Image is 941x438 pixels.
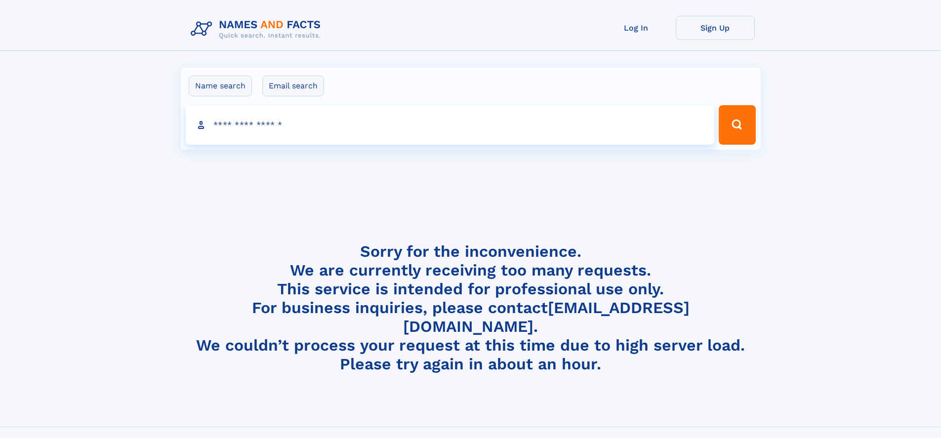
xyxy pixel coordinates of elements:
[262,76,324,96] label: Email search
[186,105,715,145] input: search input
[597,16,676,40] a: Log In
[676,16,755,40] a: Sign Up
[403,298,690,336] a: [EMAIL_ADDRESS][DOMAIN_NAME]
[187,242,755,374] h4: Sorry for the inconvenience. We are currently receiving too many requests. This service is intend...
[187,16,329,42] img: Logo Names and Facts
[719,105,755,145] button: Search Button
[189,76,252,96] label: Name search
